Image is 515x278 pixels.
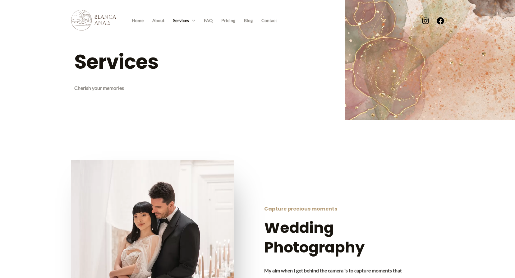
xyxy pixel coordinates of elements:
a: About [148,16,169,25]
a: Wedding Photography [264,217,365,257]
h6: Capture precious moments [264,206,414,212]
a: Blog [240,16,257,25]
a: Pricing [217,16,240,25]
img: Blanca Anais Photography [71,10,116,30]
h1: Services [74,48,195,76]
a: Instagram [422,17,429,25]
nav: Site Navigation: Primary [127,16,281,25]
a: Facebook [437,17,444,25]
a: FAQ [200,16,217,25]
p: Cherish your memories [74,83,195,93]
a: Contact [257,16,281,25]
a: Services [169,16,200,25]
a: Home [127,16,148,25]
